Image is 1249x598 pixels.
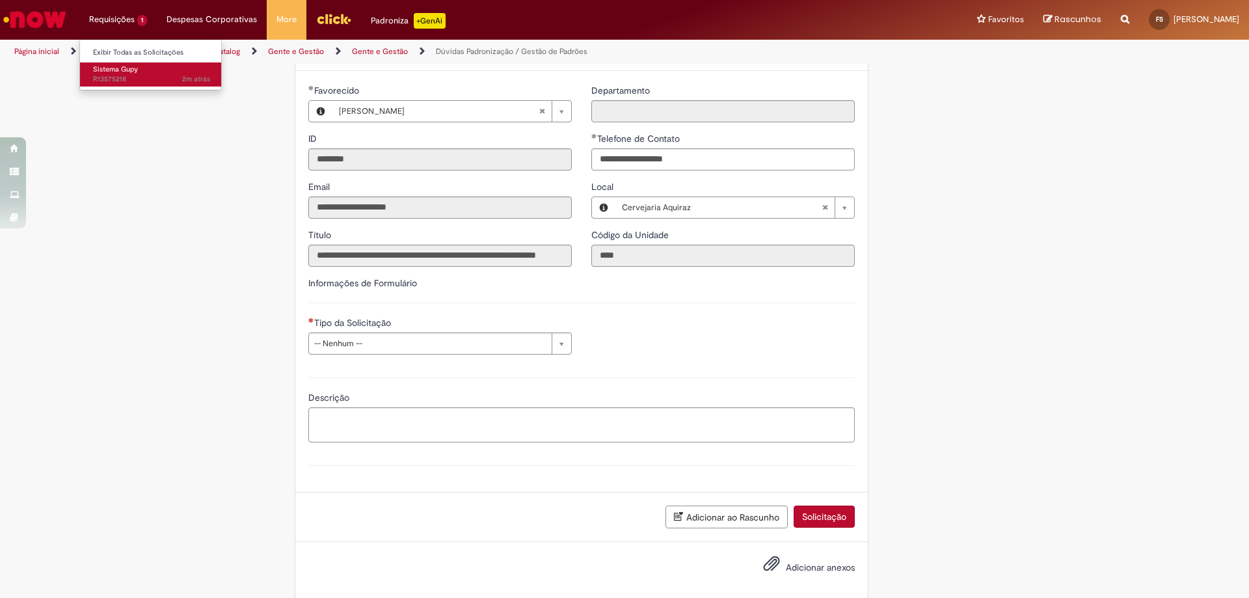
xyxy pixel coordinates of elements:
input: ID [308,148,572,170]
span: Favoritos [988,13,1024,26]
span: R13575218 [93,74,210,85]
ul: Requisições [79,39,222,90]
div: Padroniza [371,13,446,29]
button: Adicionar ao Rascunho [665,506,788,528]
span: Adicionar anexos [786,562,855,573]
span: FS [1156,15,1163,23]
span: 2m atrás [182,74,210,84]
label: Somente leitura - Departamento [591,84,652,97]
img: click_logo_yellow_360x200.png [316,9,351,29]
span: Somente leitura - Email [308,181,332,193]
label: Somente leitura - Email [308,180,332,193]
span: Cervejaria Aquiraz [622,197,822,218]
input: Departamento [591,100,855,122]
textarea: Descrição [308,407,855,442]
a: Cervejaria AquirazLimpar campo Local [615,197,854,218]
abbr: Limpar campo Favorecido [532,101,552,122]
span: Obrigatório Preenchido [308,85,314,90]
time: 29/09/2025 09:16:15 [182,74,210,84]
button: Favorecido, Visualizar este registro Francisco Monteiro Da Silva [309,101,332,122]
a: Exibir Todas as Solicitações [80,46,223,60]
a: Gente e Gestão [268,46,324,57]
span: Necessários - Favorecido [314,85,362,96]
span: Local [591,181,616,193]
a: Dúvidas Padronização / Gestão de Padrões [436,46,587,57]
button: Adicionar anexos [760,552,783,582]
label: Somente leitura - Código da Unidade [591,228,671,241]
label: Somente leitura - ID [308,132,319,145]
button: Local, Visualizar este registro Cervejaria Aquiraz [592,197,615,218]
abbr: Limpar campo Local [815,197,835,218]
button: Solicitação [794,506,855,528]
span: Somente leitura - Título [308,229,334,241]
input: Título [308,245,572,267]
span: Sistema Gupy [93,64,138,74]
a: Página inicial [14,46,59,57]
p: +GenAi [414,13,446,29]
input: Código da Unidade [591,245,855,267]
span: Somente leitura - Departamento [591,85,652,96]
input: Telefone de Contato [591,148,855,170]
input: Email [308,197,572,219]
span: Tipo da Solicitação [314,317,394,329]
span: Somente leitura - ID [308,133,319,144]
span: Telefone de Contato [597,133,682,144]
span: Obrigatório Preenchido [591,133,597,139]
span: [PERSON_NAME] [1174,14,1239,25]
span: More [276,13,297,26]
img: ServiceNow [1,7,68,33]
a: Aberto R13575218 : Sistema Gupy [80,62,223,87]
span: Despesas Corporativas [167,13,257,26]
span: Rascunhos [1054,13,1101,25]
span: Requisições [89,13,135,26]
span: Descrição [308,392,352,403]
ul: Trilhas de página [10,40,823,64]
a: [PERSON_NAME]Limpar campo Favorecido [332,101,571,122]
label: Informações de Formulário [308,277,417,289]
span: [PERSON_NAME] [339,101,539,122]
label: Somente leitura - Título [308,228,334,241]
span: Necessários [308,318,314,323]
span: 1 [137,15,147,26]
span: -- Nenhum -- [314,333,545,354]
a: Gente e Gestão [352,46,408,57]
span: Somente leitura - Código da Unidade [591,229,671,241]
a: Rascunhos [1043,14,1101,26]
